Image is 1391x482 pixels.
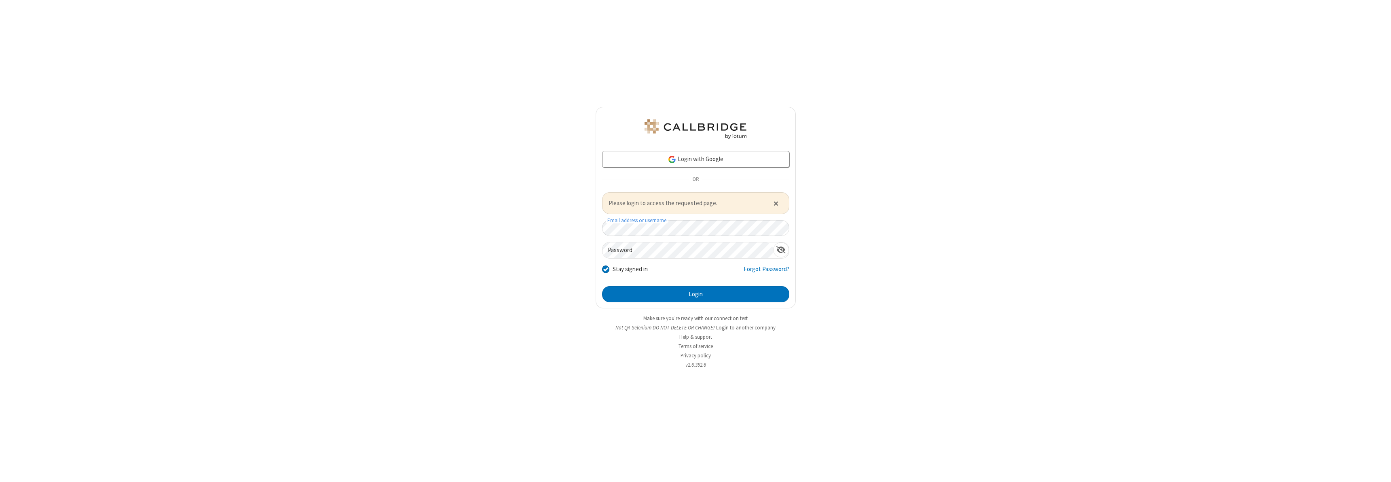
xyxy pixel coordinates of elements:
img: QA Selenium DO NOT DELETE OR CHANGE [643,119,748,139]
span: OR [689,174,702,185]
a: Help & support [679,333,712,340]
label: Stay signed in [613,265,648,274]
a: Forgot Password? [744,265,789,280]
li: v2.6.352.6 [596,361,796,369]
input: Email address or username [602,220,789,236]
button: Close alert [769,197,782,209]
a: Terms of service [679,343,713,350]
input: Password [602,242,773,258]
div: Show password [773,242,789,257]
li: Not QA Selenium DO NOT DELETE OR CHANGE? [596,324,796,331]
a: Make sure you're ready with our connection test [643,315,748,322]
span: Please login to access the requested page. [609,199,763,208]
a: Login with Google [602,151,789,167]
button: Login to another company [716,324,776,331]
a: Privacy policy [681,352,711,359]
button: Login [602,286,789,302]
img: google-icon.png [668,155,676,164]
